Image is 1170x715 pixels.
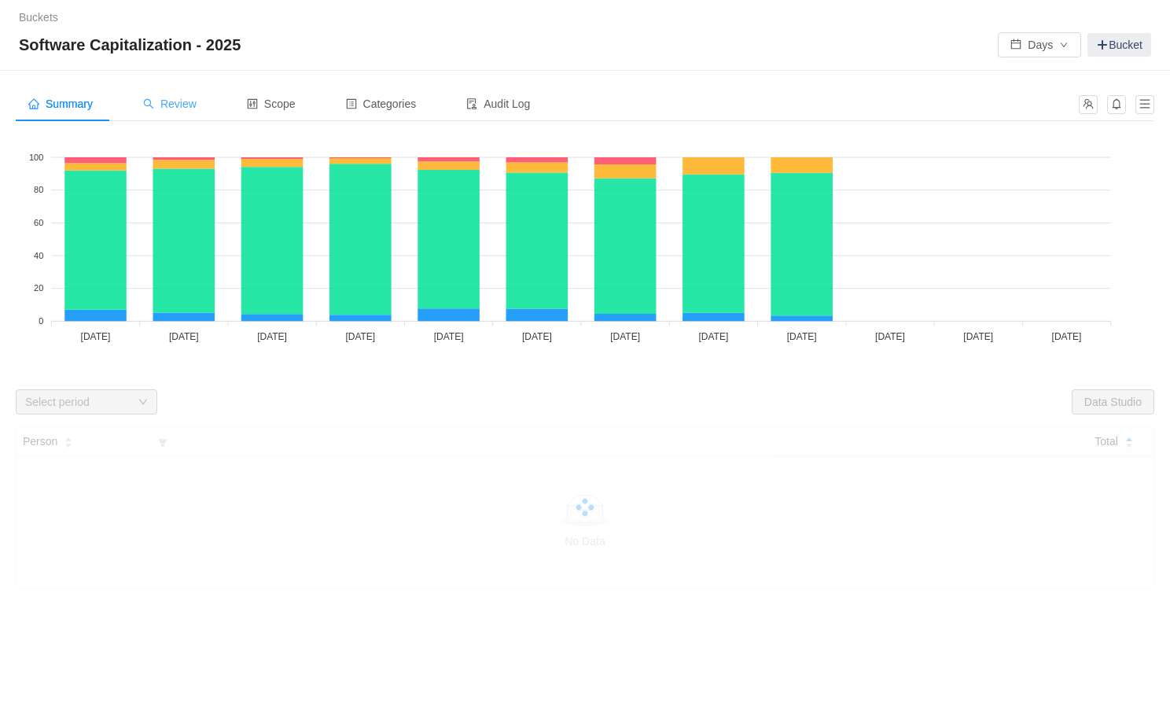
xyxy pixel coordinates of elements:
[34,218,43,227] tspan: 60
[28,98,93,110] span: Summary
[1107,95,1126,114] button: icon: bell
[34,283,43,293] tspan: 20
[1079,95,1098,114] button: icon: team
[169,331,199,342] tspan: [DATE]
[466,98,477,109] i: icon: audit
[998,32,1081,57] button: icon: calendarDaysicon: down
[19,32,250,57] span: Software Capitalization - 2025
[247,98,258,109] i: icon: control
[522,331,552,342] tspan: [DATE]
[963,331,993,342] tspan: [DATE]
[610,331,640,342] tspan: [DATE]
[466,98,530,110] span: Audit Log
[1052,331,1082,342] tspan: [DATE]
[34,185,43,194] tspan: 80
[143,98,197,110] span: Review
[138,397,148,408] i: icon: down
[247,98,296,110] span: Scope
[345,331,375,342] tspan: [DATE]
[1087,33,1151,57] a: Bucket
[81,331,111,342] tspan: [DATE]
[1135,95,1154,114] button: icon: menu
[787,331,817,342] tspan: [DATE]
[29,153,43,162] tspan: 100
[346,98,357,109] i: icon: profile
[34,251,43,260] tspan: 40
[25,394,131,410] div: Select period
[28,98,39,109] i: icon: home
[143,98,154,109] i: icon: search
[434,331,464,342] tspan: [DATE]
[699,331,729,342] tspan: [DATE]
[257,331,287,342] tspan: [DATE]
[19,11,58,24] a: Buckets
[39,316,43,326] tspan: 0
[346,98,417,110] span: Categories
[875,331,905,342] tspan: [DATE]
